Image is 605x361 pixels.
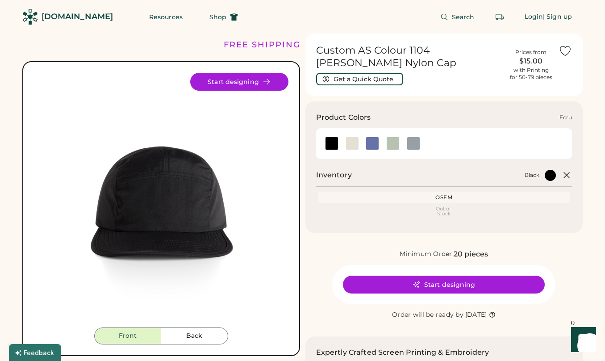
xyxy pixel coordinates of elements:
[400,250,454,259] div: Minimum Order:
[42,11,113,22] div: [DOMAIN_NAME]
[452,14,475,20] span: Search
[316,44,504,69] h1: Custom AS Colour 1104 [PERSON_NAME] Nylon Cap
[525,172,539,179] div: Black
[316,73,403,85] button: Get a Quick Quote
[454,249,488,260] div: 20 pieces
[491,8,509,26] button: Retrieve an order
[392,311,463,319] div: Order will be ready by
[22,9,38,25] img: Rendered Logo - Screens
[509,56,553,67] div: $15.00
[525,13,543,21] div: Login
[190,73,288,91] button: Start designing
[320,194,569,201] div: OSFM
[34,73,288,327] img: 1104 - Black Front Image
[465,311,487,319] div: [DATE]
[34,73,288,327] div: 1104 Style Image
[94,327,161,344] button: Front
[316,347,489,358] h2: Expertly Crafted Screen Printing & Embroidery
[199,8,249,26] button: Shop
[515,49,547,56] div: Prices from
[563,321,601,359] iframe: Front Chat
[510,67,552,81] div: with Printing for 50-79 pieces
[543,13,572,21] div: | Sign up
[209,14,226,20] span: Shop
[316,170,352,180] h2: Inventory
[161,327,228,344] button: Back
[559,114,572,121] div: Ecru
[224,39,300,51] div: FREE SHIPPING
[430,8,485,26] button: Search
[138,8,193,26] button: Resources
[316,112,371,123] h3: Product Colors
[320,206,569,216] div: Out of Stock
[343,276,545,294] button: Start designing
